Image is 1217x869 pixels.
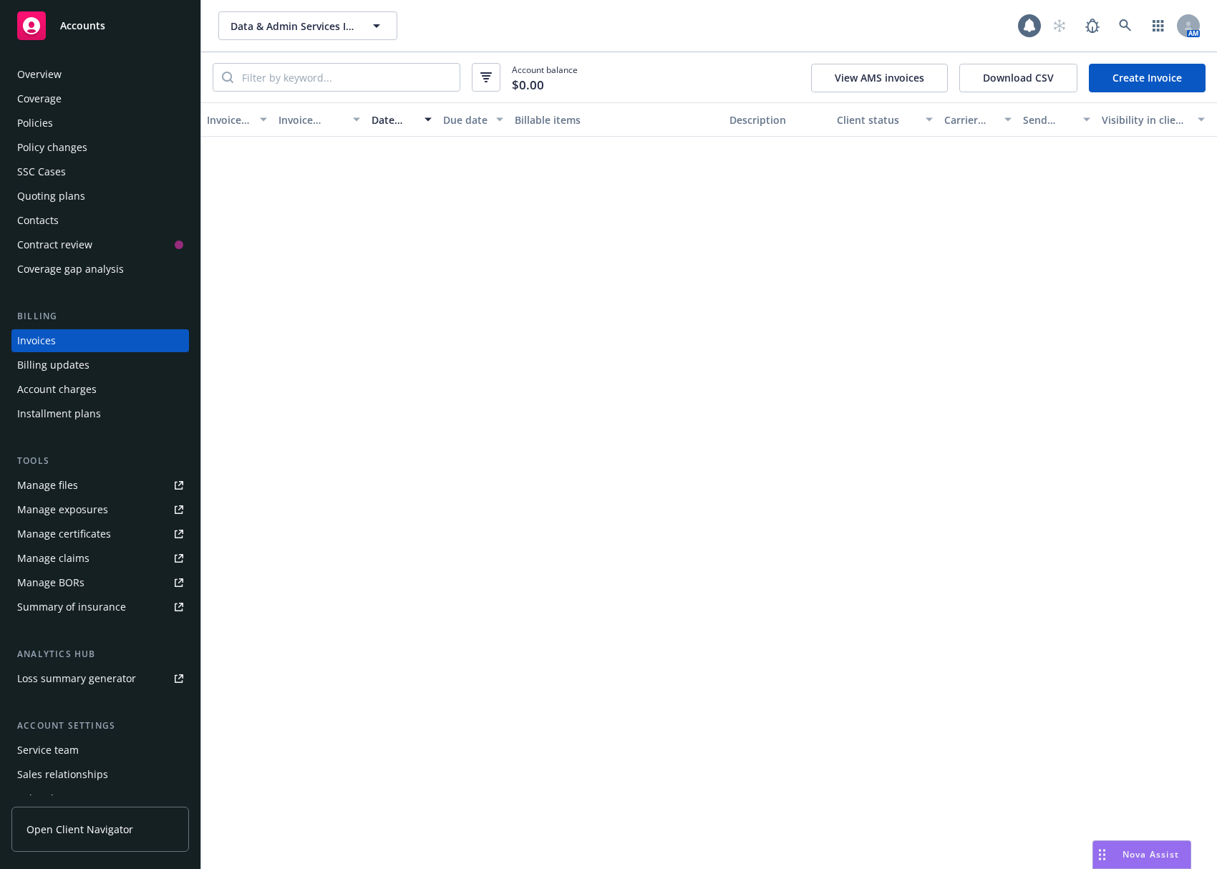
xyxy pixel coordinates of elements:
[11,402,189,425] a: Installment plans
[11,571,189,594] a: Manage BORs
[1092,840,1191,869] button: Nova Assist
[1102,112,1189,127] div: Visibility in client dash
[837,112,917,127] div: Client status
[729,112,825,127] div: Description
[17,258,124,281] div: Coverage gap analysis
[11,354,189,377] a: Billing updates
[11,474,189,497] a: Manage files
[17,739,79,762] div: Service team
[11,763,189,786] a: Sales relationships
[11,647,189,661] div: Analytics hub
[278,112,344,127] div: Invoice amount
[11,523,189,545] a: Manage certificates
[1096,102,1211,137] button: Visibility in client dash
[17,498,108,521] div: Manage exposures
[17,571,84,594] div: Manage BORs
[17,87,62,110] div: Coverage
[959,64,1077,92] button: Download CSV
[17,63,62,86] div: Overview
[11,6,189,46] a: Accounts
[944,112,996,127] div: Carrier status
[11,160,189,183] a: SSC Cases
[512,64,578,91] span: Account balance
[515,112,718,127] div: Billable items
[222,72,233,83] svg: Search
[17,233,92,256] div: Contract review
[1111,11,1140,40] a: Search
[201,102,273,137] button: Invoice ID
[11,596,189,618] a: Summary of insurance
[17,787,100,810] div: Related accounts
[11,136,189,159] a: Policy changes
[372,112,416,127] div: Date issued
[17,112,53,135] div: Policies
[231,19,354,34] span: Data & Admin Services Inc.
[11,112,189,135] a: Policies
[1089,64,1206,92] a: Create Invoice
[17,474,78,497] div: Manage files
[207,112,251,127] div: Invoice ID
[831,102,939,137] button: Client status
[26,822,133,837] span: Open Client Navigator
[17,547,89,570] div: Manage claims
[233,64,460,91] input: Filter by keyword...
[11,233,189,256] a: Contract review
[11,719,189,733] div: Account settings
[443,112,488,127] div: Due date
[218,11,397,40] button: Data & Admin Services Inc.
[17,354,89,377] div: Billing updates
[11,739,189,762] a: Service team
[17,523,111,545] div: Manage certificates
[11,63,189,86] a: Overview
[17,329,56,352] div: Invoices
[11,547,189,570] a: Manage claims
[366,102,437,137] button: Date issued
[509,102,724,137] button: Billable items
[1093,841,1111,868] div: Drag to move
[11,209,189,232] a: Contacts
[17,402,101,425] div: Installment plans
[11,329,189,352] a: Invoices
[11,378,189,401] a: Account charges
[17,136,87,159] div: Policy changes
[11,185,189,208] a: Quoting plans
[1017,102,1096,137] button: Send result
[11,498,189,521] a: Manage exposures
[17,667,136,690] div: Loss summary generator
[60,20,105,31] span: Accounts
[17,209,59,232] div: Contacts
[17,185,85,208] div: Quoting plans
[1123,848,1179,860] span: Nova Assist
[11,787,189,810] a: Related accounts
[273,102,366,137] button: Invoice amount
[17,160,66,183] div: SSC Cases
[11,667,189,690] a: Loss summary generator
[437,102,509,137] button: Due date
[11,258,189,281] a: Coverage gap analysis
[11,454,189,468] div: Tools
[1045,11,1074,40] a: Start snowing
[17,763,108,786] div: Sales relationships
[1144,11,1173,40] a: Switch app
[939,102,1017,137] button: Carrier status
[17,596,126,618] div: Summary of insurance
[11,87,189,110] a: Coverage
[17,378,97,401] div: Account charges
[1078,11,1107,40] a: Report a Bug
[811,64,948,92] button: View AMS invoices
[11,309,189,324] div: Billing
[1023,112,1075,127] div: Send result
[724,102,831,137] button: Description
[512,76,544,94] span: $0.00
